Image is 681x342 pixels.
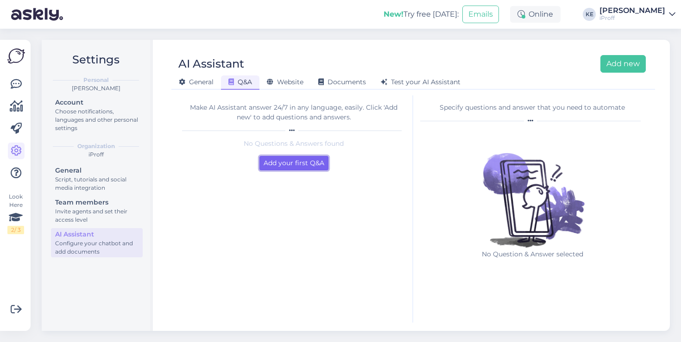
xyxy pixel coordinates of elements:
p: No Questions & Answers found [182,139,405,149]
h2: Settings [49,51,143,68]
a: AccountChoose notifications, languages and other personal settings [51,96,143,134]
div: Account [55,98,139,107]
div: Script, tutorials and social media integration [55,175,139,192]
a: AI AssistantConfigure your chatbot and add documents [51,228,143,257]
span: Test your AI Assistant [381,78,460,86]
img: Askly Logo [7,47,25,65]
div: iProff [49,150,143,159]
div: Look Here [7,193,24,234]
a: Team membersInvite agents and set their access level [51,196,143,225]
div: Specify questions and answer that you need to automate [420,103,644,112]
div: AI Assistant [55,230,139,239]
span: Q&A [228,78,252,86]
div: General [55,166,139,175]
p: No Question & Answer selected [472,249,593,259]
button: Add new [600,55,646,73]
div: Choose notifications, languages and other personal settings [55,107,139,132]
div: Invite agents and set their access level [55,207,139,224]
b: Personal [83,76,109,84]
b: Organization [77,142,115,150]
div: 2 / 3 [7,226,24,234]
a: GeneralScript, tutorials and social media integration [51,164,143,193]
span: General [179,78,214,86]
span: Website [267,78,303,86]
div: Configure your chatbot and add documents [55,239,139,256]
div: [PERSON_NAME] [599,7,665,14]
b: New! [384,10,404,19]
button: Add your first Q&A [259,156,328,170]
div: Make AI Assistant answer 24/7 in any language, easily. Click 'Add new' to add questions and answers. [182,103,405,122]
div: iProff [599,14,665,22]
div: [PERSON_NAME] [49,84,143,93]
div: KE [583,8,596,21]
img: No qna [472,129,593,249]
div: Team members [55,198,139,207]
span: Documents [318,78,366,86]
div: Online [510,6,561,23]
a: [PERSON_NAME]iProff [599,7,675,22]
div: AI Assistant [178,55,244,73]
div: Try free [DATE]: [384,9,459,20]
button: Emails [462,6,499,23]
